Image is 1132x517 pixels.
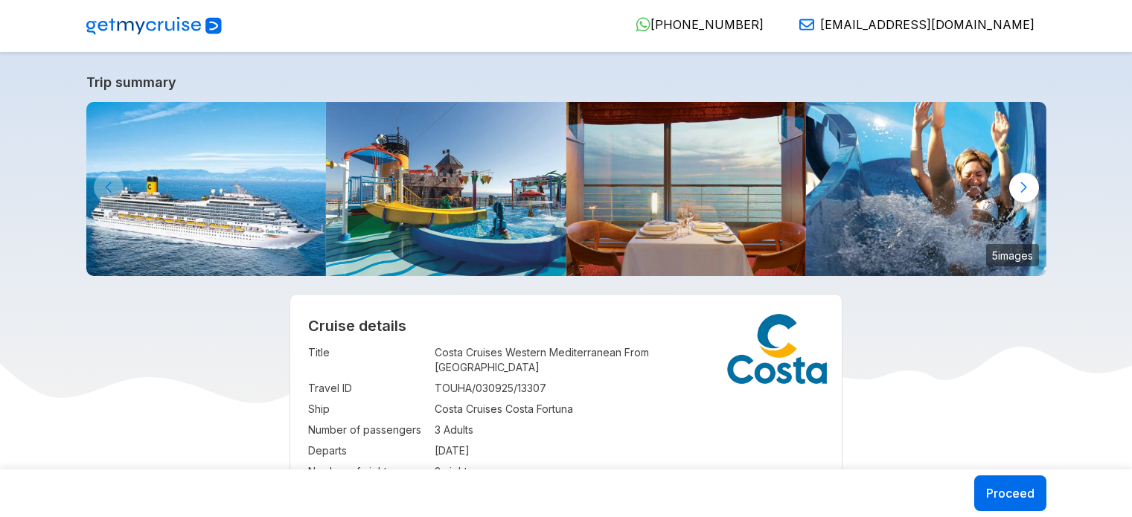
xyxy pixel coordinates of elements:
td: Number of nights [308,461,427,482]
h2: Cruise details [308,317,824,335]
img: ship_520.jpg [86,102,327,276]
td: 2 nights [435,461,824,482]
td: Title [308,342,427,378]
img: Email [799,17,814,32]
img: Toboga.jpg [806,102,1046,276]
img: WhatsApp [636,17,650,32]
td: : [427,420,435,440]
a: [EMAIL_ADDRESS][DOMAIN_NAME] [787,17,1035,32]
td: : [427,461,435,482]
img: Club_Restaurant.jpg [566,102,807,276]
td: Travel ID [308,378,427,399]
td: Costa Cruises Costa Fortuna [435,399,824,420]
span: [EMAIL_ADDRESS][DOMAIN_NAME] [820,17,1035,32]
td: Costa Cruises Western Mediterranean From [GEOGRAPHIC_DATA] [435,342,824,378]
td: TOUHA/030925/13307 [435,378,824,399]
td: [DATE] [435,440,824,461]
td: : [427,399,435,420]
img: Aquapark.jpg [326,102,566,276]
span: [PHONE_NUMBER] [650,17,764,32]
a: [PHONE_NUMBER] [624,17,764,32]
td: Number of passengers [308,420,427,440]
button: Proceed [974,475,1046,511]
td: : [427,342,435,378]
a: Trip summary [86,74,1046,90]
small: 5 images [986,244,1039,266]
td: : [427,440,435,461]
td: 3 Adults [435,420,824,440]
td: : [427,378,435,399]
td: Ship [308,399,427,420]
td: Departs [308,440,427,461]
